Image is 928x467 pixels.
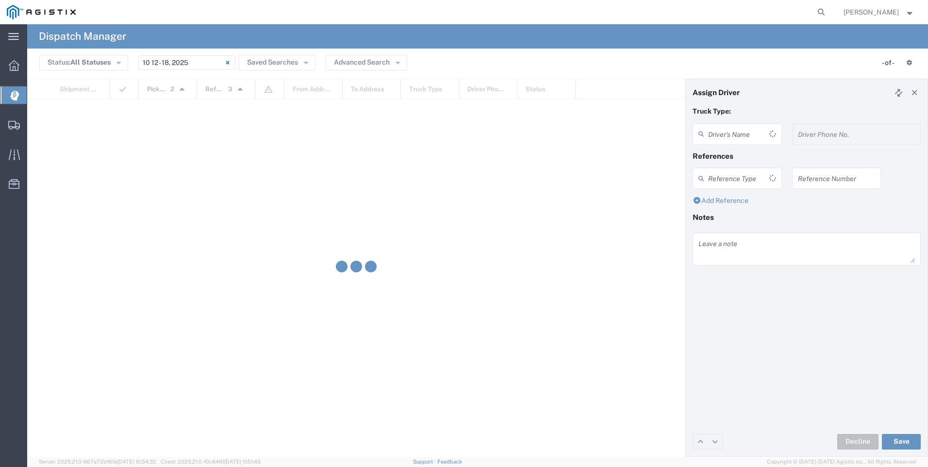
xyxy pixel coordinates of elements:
a: Edit next row [708,434,722,449]
h4: Dispatch Manager [39,24,126,49]
h4: Assign Driver [693,88,740,97]
div: - of - [882,58,899,68]
button: Advanced Search [326,55,407,70]
span: All Statuses [70,58,111,66]
button: Save [882,434,921,450]
button: Status:All Statuses [39,55,128,70]
a: Edit previous row [693,434,708,449]
a: Feedback [437,459,462,465]
span: [DATE] 10:54:32 [117,459,156,465]
span: [DATE] 11:51:43 [224,459,261,465]
span: Server: 2025.21.0-667a72bf6fa [39,459,156,465]
button: [PERSON_NAME] [843,6,915,18]
span: Copyright © [DATE]-[DATE] Agistix Inc., All Rights Reserved [767,458,916,466]
span: Natalie Flores [844,7,899,17]
h4: References [693,151,921,160]
h4: Notes [693,213,921,221]
button: Saved Searches [239,55,315,70]
a: Support [413,459,437,465]
p: Truck Type: [693,106,921,117]
img: logo [7,5,76,19]
a: Add Reference [693,197,748,204]
span: Client: 2025.21.0-f0c8481 [161,459,261,465]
